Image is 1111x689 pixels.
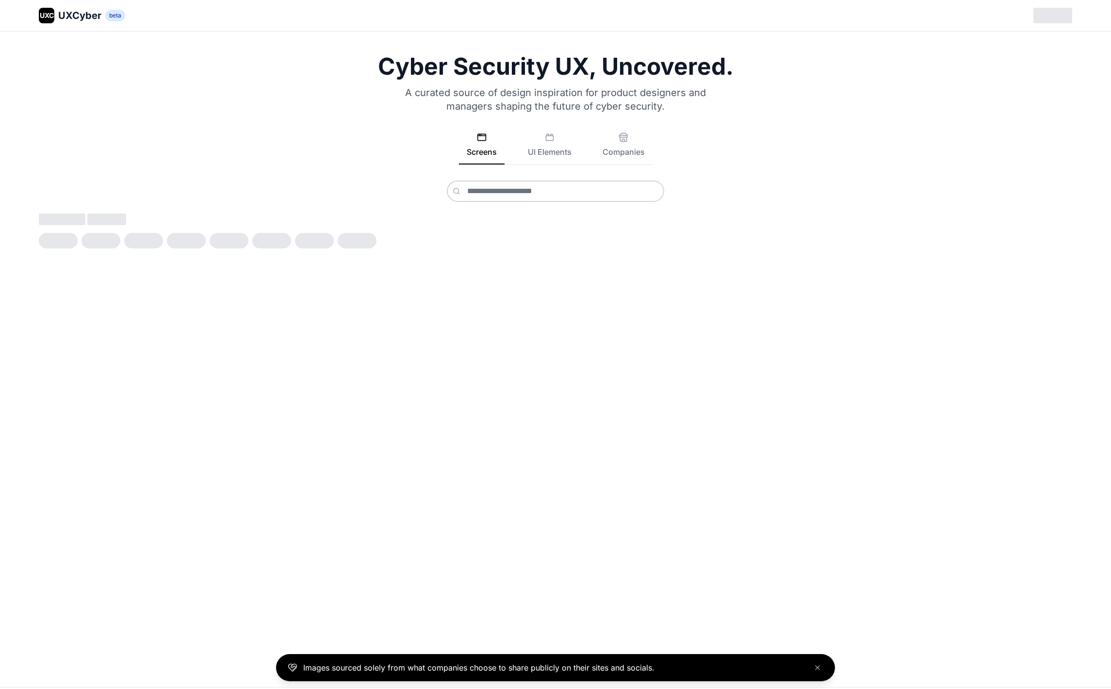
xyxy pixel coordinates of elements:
span: UXC [40,11,54,20]
button: Close banner [812,662,823,673]
button: UI Elements [520,132,579,164]
span: beta [105,10,125,21]
h1: Cyber Security UX, Uncovered. [39,55,1072,78]
p: Images sourced solely from what companies choose to share publicly on their sites and socials. [303,662,654,673]
p: A curated source of design inspiration for product designers and managers shaping the future of c... [392,86,719,113]
span: UXCyber [58,9,101,22]
a: UXCUXCyberbeta [39,8,125,23]
button: Screens [459,132,505,164]
button: Companies [595,132,653,164]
